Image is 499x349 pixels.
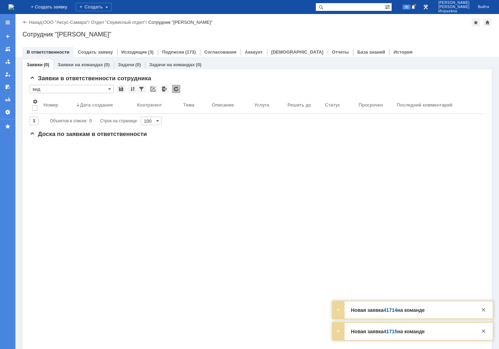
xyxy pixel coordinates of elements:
[104,62,109,67] div: (0)
[148,20,213,25] div: Сотрудник "[PERSON_NAME]"
[196,62,201,67] div: (0)
[27,62,42,67] a: Заявки
[438,5,470,9] span: [PERSON_NAME]
[204,49,237,55] a: Согласования
[128,85,137,93] div: Сортировка...
[334,306,342,314] div: Развернуть
[351,307,425,313] strong: Новая заявка на команде
[118,62,134,67] a: Задачи
[2,31,13,42] a: Создать заявку
[27,49,69,55] a: В ответственности
[42,19,43,25] div: |
[325,102,340,108] div: Статус
[149,85,157,93] div: Скопировать ссылку на список
[50,118,87,123] span: Объектов в списке:
[402,5,411,9] span: 98
[58,62,103,67] a: Заявки на командах
[180,96,209,114] th: Тема
[2,43,13,55] a: Заявки на командах
[332,49,349,55] a: Отчеты
[479,327,488,335] div: Закрыть
[160,85,169,93] div: Экспорт списка
[41,96,74,114] th: Номер
[2,69,13,80] a: Мои заявки
[149,62,195,67] a: Задачи на командах
[117,85,125,93] div: Сохранить вид
[483,18,492,27] div: Сделать домашней страницей
[185,49,196,55] div: (173)
[8,4,14,10] img: logo
[322,96,356,114] th: Статус
[271,49,324,55] a: [DEMOGRAPHIC_DATA]
[438,1,470,5] span: [PERSON_NAME]
[22,31,492,38] div: Сотрудник "[PERSON_NAME]"
[254,102,269,108] div: Услуга
[384,307,397,313] a: 41714
[91,20,146,25] a: Отдел "Сервисный отдел"
[479,306,488,314] div: Закрыть
[76,3,112,11] div: Создать
[134,96,180,114] th: Контрагент
[397,102,453,108] div: Последний комментарий
[2,107,13,118] a: Настройки
[135,62,141,67] div: (0)
[89,117,92,125] div: 0
[2,81,13,93] a: Мои согласования
[252,96,285,114] th: Услуга
[2,94,13,105] a: Отчеты
[421,3,430,11] a: Перейти в интерфейс администратора
[137,85,146,93] div: Фильтрация...
[287,102,311,108] div: Решить до
[78,49,113,55] a: Создать заявку
[438,9,470,13] span: Игорьевна
[148,49,154,55] div: (3)
[245,49,263,55] a: Аккаунт
[8,4,14,10] a: Перейти на домашнюю страницу
[351,329,425,334] strong: Новая заявка на команде
[2,56,13,67] a: Заявки в моей ответственности
[357,49,385,55] a: База знаний
[43,20,88,25] a: ООО "Аксус-Самара"
[44,62,49,67] div: (0)
[29,75,151,82] span: Заявки в ответственности сотрудника
[384,329,397,334] a: 41715
[44,102,58,108] div: Номер
[32,99,38,104] span: Настройки
[74,96,134,114] th: Дата создания
[91,20,148,25] div: /
[183,102,194,108] div: Тема
[212,102,234,108] div: Описание
[472,18,480,27] div: Добавить в избранное
[393,49,412,55] a: История
[162,49,184,55] a: Подписки
[137,102,162,108] div: Контрагент
[80,102,113,108] div: Дата создания
[334,327,342,335] div: Развернуть
[121,49,147,55] a: Исходящие
[43,20,91,25] div: /
[29,20,42,25] a: Назад
[50,117,138,125] i: Строк на странице:
[172,85,180,93] div: Обновлять список
[385,3,392,10] span: Расширенный поиск
[359,102,383,108] div: Просрочен
[29,131,147,137] span: Доска по заявкам в ответственности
